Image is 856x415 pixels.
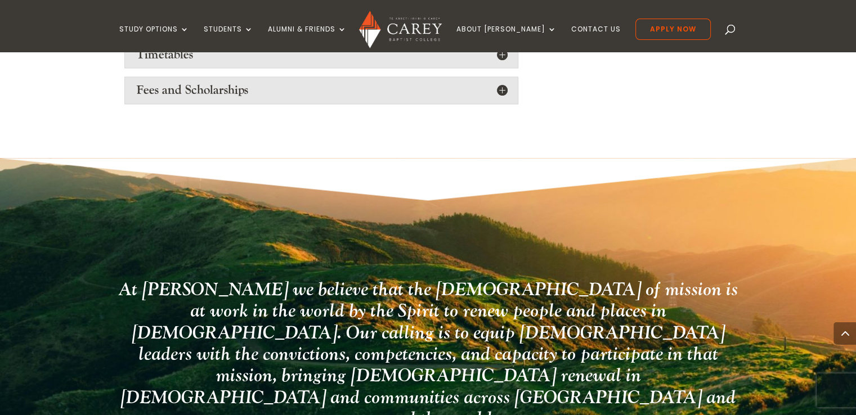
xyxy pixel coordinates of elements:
a: Contact Us [571,25,621,52]
a: Study Options [119,25,189,52]
a: About [PERSON_NAME] [456,25,557,52]
a: Alumni & Friends [268,25,347,52]
h5: Timetables [136,47,507,62]
h5: Fees and Scholarships [136,83,507,97]
a: Apply Now [635,19,711,40]
img: Carey Baptist College [359,11,442,48]
a: Students [204,25,253,52]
